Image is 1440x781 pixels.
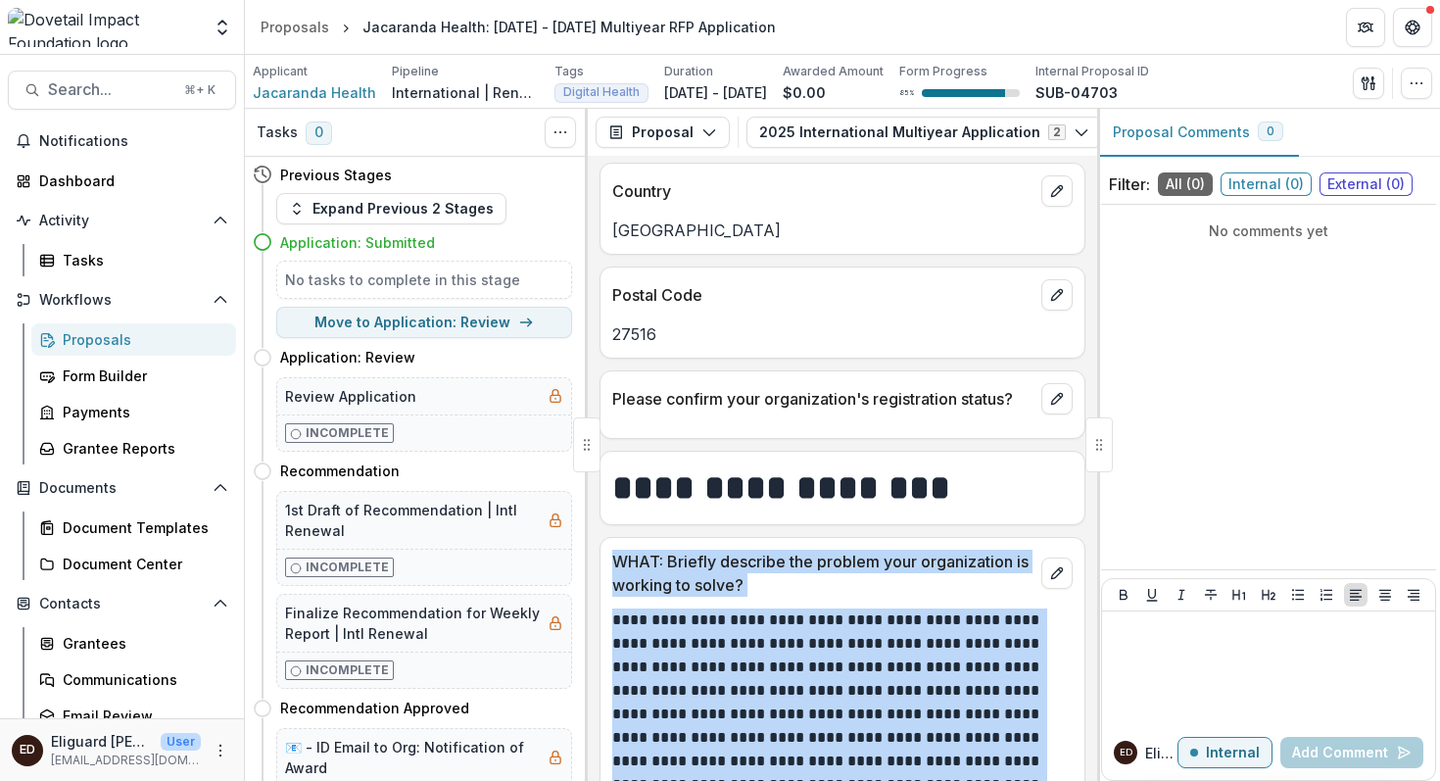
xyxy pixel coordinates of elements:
[306,122,332,145] span: 0
[392,63,439,80] p: Pipeline
[554,63,584,80] p: Tags
[20,744,35,757] div: Eliguard Dawson
[1267,124,1274,138] span: 0
[31,548,236,580] a: Document Center
[596,117,730,148] button: Proposal
[63,706,220,726] div: Email Review
[8,71,236,110] button: Search...
[1206,745,1260,761] p: Internal
[664,63,713,80] p: Duration
[63,366,220,386] div: Form Builder
[563,85,640,99] span: Digital Health
[1402,583,1425,607] button: Align Right
[39,133,228,150] span: Notifications
[48,80,172,99] span: Search...
[280,165,392,185] h4: Previous Stages
[280,698,469,718] h4: Recommendation Approved
[276,193,506,224] button: Expand Previous 2 Stages
[276,307,572,338] button: Move to Application: Review
[31,244,236,276] a: Tasks
[31,700,236,732] a: Email Review
[31,512,236,544] a: Document Templates
[1199,583,1223,607] button: Strike
[1227,583,1251,607] button: Heading 1
[1286,583,1310,607] button: Bullet List
[1158,172,1213,196] span: All ( 0 )
[306,559,389,576] p: Incomplete
[161,733,201,751] p: User
[1145,743,1177,763] p: Eliguard D
[51,731,153,752] p: Eliguard [PERSON_NAME]
[39,171,220,191] div: Dashboard
[8,8,201,47] img: Dovetail Impact Foundation logo
[39,596,205,612] span: Contacts
[8,165,236,197] a: Dashboard
[1120,748,1132,757] div: Eliguard Dawson
[612,322,1073,346] p: 27516
[1393,8,1432,47] button: Get Help
[1041,279,1073,311] button: edit
[285,269,563,290] h5: No tasks to complete in this stage
[306,661,389,679] p: Incomplete
[1177,737,1272,768] button: Internal
[63,633,220,654] div: Grantees
[1041,175,1073,207] button: edit
[306,424,389,442] p: Incomplete
[39,292,205,309] span: Workflows
[8,588,236,619] button: Open Contacts
[209,8,236,47] button: Open entity switcher
[253,13,784,41] nav: breadcrumb
[31,360,236,392] a: Form Builder
[783,82,826,103] p: $0.00
[899,63,987,80] p: Form Progress
[392,82,539,103] p: International | Renewal Pipeline
[8,125,236,157] button: Notifications
[39,480,205,497] span: Documents
[1320,172,1413,196] span: External ( 0 )
[8,472,236,504] button: Open Documents
[51,752,201,769] p: [EMAIL_ADDRESS][DOMAIN_NAME]
[261,17,329,37] div: Proposals
[31,432,236,464] a: Grantee Reports
[31,323,236,356] a: Proposals
[253,63,308,80] p: Applicant
[253,13,337,41] a: Proposals
[39,213,205,229] span: Activity
[31,627,236,659] a: Grantees
[1112,583,1135,607] button: Bold
[285,737,540,778] h5: 📧 - ID Email to Org: Notification of Award
[63,554,220,574] div: Document Center
[63,669,220,690] div: Communications
[545,117,576,148] button: Toggle View Cancelled Tasks
[63,438,220,459] div: Grantee Reports
[257,124,298,141] h3: Tasks
[1035,63,1149,80] p: Internal Proposal ID
[280,232,435,253] h4: Application: Submitted
[285,500,540,541] h5: 1st Draft of Recommendation | Intl Renewal
[31,396,236,428] a: Payments
[63,250,220,270] div: Tasks
[180,79,219,101] div: ⌘ + K
[1170,583,1193,607] button: Italicize
[63,517,220,538] div: Document Templates
[1097,109,1299,157] button: Proposal Comments
[1257,583,1280,607] button: Heading 2
[1140,583,1164,607] button: Underline
[280,347,415,367] h4: Application: Review
[1344,583,1368,607] button: Align Left
[746,117,1102,148] button: 2025 International Multiyear Application2
[612,219,1073,242] p: [GEOGRAPHIC_DATA]
[285,386,416,407] h5: Review Application
[63,402,220,422] div: Payments
[63,329,220,350] div: Proposals
[31,663,236,696] a: Communications
[253,82,376,103] span: Jacaranda Health
[664,82,767,103] p: [DATE] - [DATE]
[1373,583,1397,607] button: Align Center
[783,63,884,80] p: Awarded Amount
[362,17,776,37] div: Jacaranda Health: [DATE] - [DATE] Multiyear RFP Application
[1346,8,1385,47] button: Partners
[1315,583,1338,607] button: Ordered List
[285,603,540,644] h5: Finalize Recommendation for Weekly Report | Intl Renewal
[612,550,1033,597] p: WHAT: Briefly describe the problem your organization is working to solve?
